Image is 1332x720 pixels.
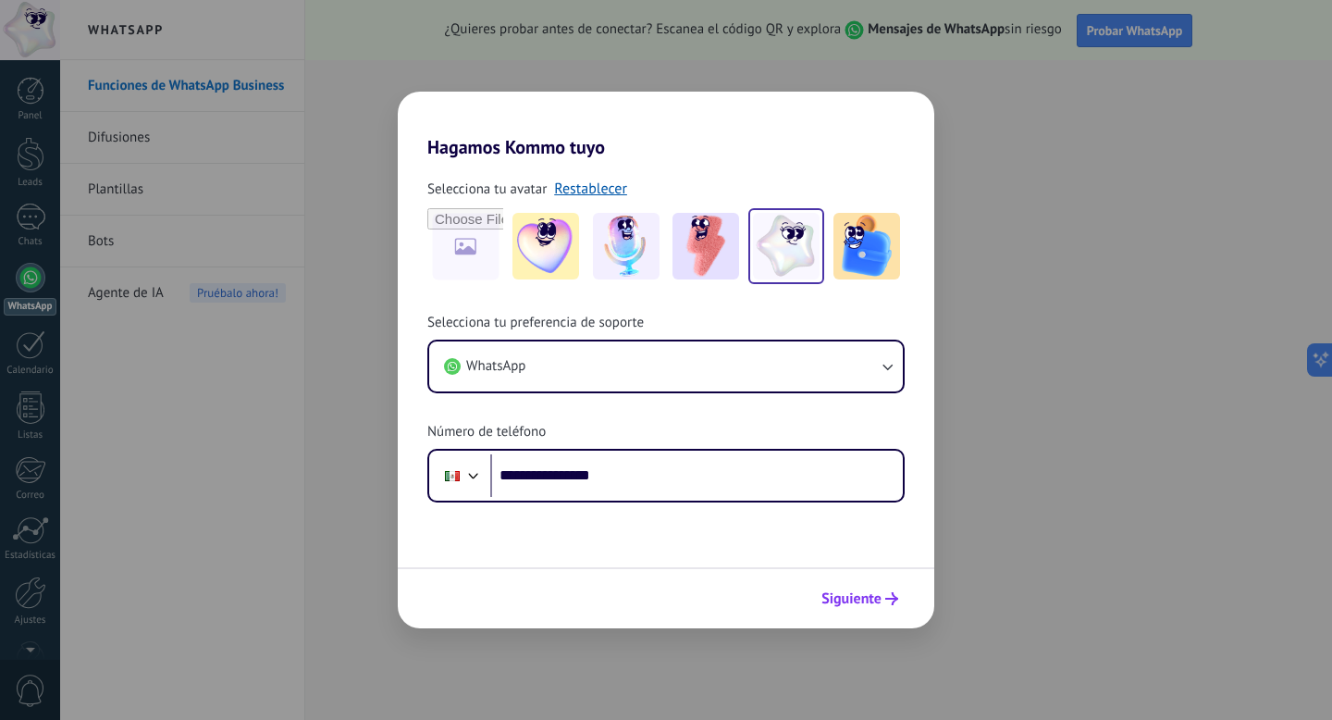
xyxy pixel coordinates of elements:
[753,213,820,279] img: -4.jpeg
[672,213,739,279] img: -3.jpeg
[512,213,579,279] img: -1.jpeg
[435,456,470,495] div: Mexico: + 52
[429,341,903,391] button: WhatsApp
[833,213,900,279] img: -5.jpeg
[466,357,525,376] span: WhatsApp
[427,180,547,199] span: Selecciona tu avatar
[821,592,882,605] span: Siguiente
[813,583,906,614] button: Siguiente
[427,423,546,441] span: Número de teléfono
[398,92,934,158] h2: Hagamos Kommo tuyo
[554,180,627,198] a: Restablecer
[593,213,660,279] img: -2.jpeg
[427,314,644,332] span: Selecciona tu preferencia de soporte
